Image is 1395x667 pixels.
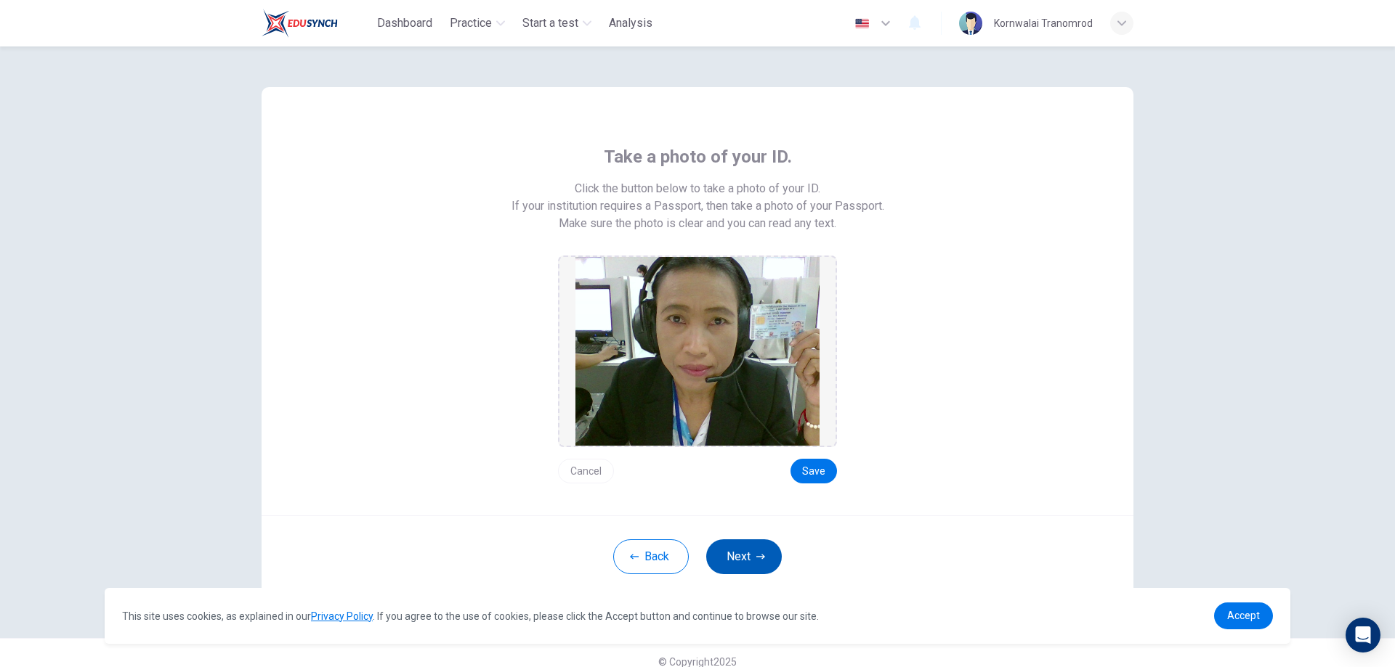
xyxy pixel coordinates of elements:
[609,15,652,32] span: Analysis
[559,215,836,232] span: Make sure the photo is clear and you can read any text.
[1214,602,1273,629] a: dismiss cookie message
[444,10,511,36] button: Practice
[603,10,658,36] button: Analysis
[706,539,782,574] button: Next
[450,15,492,32] span: Practice
[558,459,614,483] button: Cancel
[262,9,371,38] a: Train Test logo
[371,10,438,36] button: Dashboard
[105,588,1290,644] div: cookieconsent
[1346,618,1380,652] div: Open Intercom Messenger
[522,15,578,32] span: Start a test
[959,12,982,35] img: Profile picture
[262,9,338,38] img: Train Test logo
[613,539,689,574] button: Back
[604,145,792,168] span: Take a photo of your ID.
[575,257,820,446] img: preview screemshot
[1227,610,1260,621] span: Accept
[994,15,1093,32] div: Kornwalai Tranomrod
[511,180,884,215] span: Click the button below to take a photo of your ID. If your institution requires a Passport, then ...
[122,610,819,622] span: This site uses cookies, as explained in our . If you agree to the use of cookies, please click th...
[790,459,837,483] button: Save
[377,15,432,32] span: Dashboard
[853,18,871,29] img: en
[517,10,597,36] button: Start a test
[311,610,373,622] a: Privacy Policy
